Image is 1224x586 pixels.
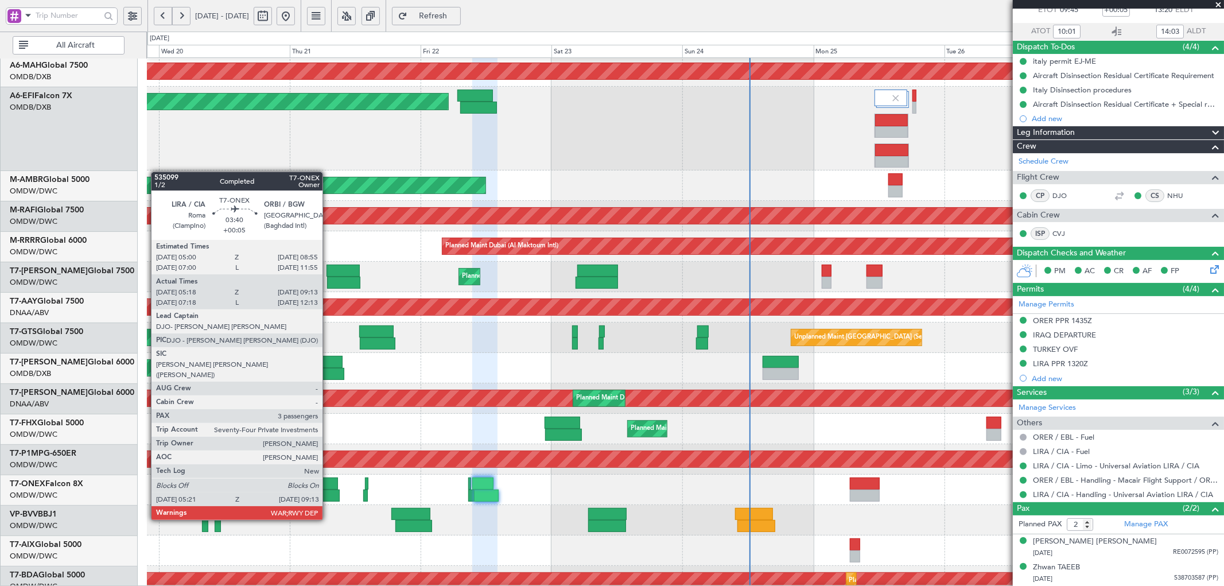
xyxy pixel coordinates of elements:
[576,390,689,407] div: Planned Maint Dubai (Al Maktoum Intl)
[1175,5,1194,16] span: ELDT
[1114,266,1124,277] span: CR
[1033,562,1080,573] div: Zhwan TAEEB
[1031,189,1050,202] div: CP
[10,206,37,214] span: M-RAFI
[1183,41,1199,53] span: (4/4)
[1017,247,1126,260] span: Dispatch Checks and Weather
[1017,417,1042,430] span: Others
[1124,519,1168,530] a: Manage PAX
[1183,386,1199,398] span: (3/3)
[10,236,40,245] span: M-RRRR
[30,41,121,49] span: All Aircraft
[10,61,88,69] a: A6-MAHGlobal 7500
[1033,475,1218,485] a: ORER / EBL - Handling - Macair Flight Support / ORER
[1171,266,1179,277] span: FP
[1017,41,1075,54] span: Dispatch To-Dos
[10,510,57,518] a: VP-BVVBBJ1
[1017,283,1044,296] span: Permits
[10,429,57,440] a: OMDW/DWC
[10,338,57,348] a: OMDW/DWC
[1032,374,1218,383] div: Add new
[1033,56,1096,66] div: italy permit EJ-ME
[945,45,1075,59] div: Tue 26
[10,571,38,579] span: T7-BDA
[1053,25,1081,38] input: --:--
[1183,283,1199,295] span: (4/4)
[1154,5,1172,16] span: 13:20
[410,12,457,20] span: Refresh
[10,176,43,184] span: M-AMBR
[13,36,125,55] button: All Aircraft
[10,419,84,427] a: T7-FHXGlobal 5000
[1033,85,1132,95] div: Italy Disinsection procedures
[10,186,57,196] a: OMDW/DWC
[891,93,901,103] img: gray-close.svg
[10,216,57,227] a: OMDW/DWC
[10,419,37,427] span: T7-FHX
[1019,299,1074,311] a: Manage Permits
[10,102,51,112] a: OMDB/DXB
[10,449,44,457] span: T7-P1MP
[1033,575,1052,583] span: [DATE]
[421,45,551,59] div: Fri 22
[10,328,83,336] a: T7-GTSGlobal 7500
[10,521,57,531] a: OMDW/DWC
[10,510,38,518] span: VP-BVV
[10,541,35,549] span: T7-AIX
[682,45,813,59] div: Sun 24
[10,297,84,305] a: T7-AAYGlobal 7500
[10,72,51,82] a: OMDB/DXB
[10,328,37,336] span: T7-GTS
[10,247,57,257] a: OMDW/DWC
[1038,5,1057,16] span: ETOT
[1054,266,1066,277] span: PM
[1032,114,1218,123] div: Add new
[1085,266,1095,277] span: AC
[10,480,83,488] a: T7-ONEXFalcon 8X
[1143,266,1152,277] span: AF
[1017,126,1075,139] span: Leg Information
[1187,26,1206,37] span: ALDT
[1017,171,1059,184] span: Flight Crew
[1052,191,1078,201] a: DJO
[1033,432,1094,442] a: ORER / EBL - Fuel
[159,45,290,59] div: Wed 20
[10,358,88,366] span: T7-[PERSON_NAME]
[1017,386,1047,399] span: Services
[10,449,76,457] a: T7-P1MPG-650ER
[10,176,90,184] a: M-AMBRGlobal 5000
[445,238,558,255] div: Planned Maint Dubai (Al Maktoum Intl)
[1033,359,1088,368] div: LIRA PPR 1320Z
[1033,316,1092,325] div: ORER PPR 1435Z
[1174,573,1218,583] span: 538703587 (PP)
[814,45,945,59] div: Mon 25
[1033,461,1199,471] a: LIRA / CIA - Limo - Universal Aviation LIRA / CIA
[10,92,72,100] a: A6-EFIFalcon 7X
[794,329,937,346] div: Unplanned Maint [GEOGRAPHIC_DATA] (Seletar)
[10,267,88,275] span: T7-[PERSON_NAME]
[1031,26,1050,37] span: ATOT
[10,267,134,275] a: T7-[PERSON_NAME]Global 7500
[1033,99,1218,109] div: Aircraft Disinsection Residual Certificate + Special request
[1183,502,1199,514] span: (2/2)
[1060,5,1078,16] span: 09:45
[1033,447,1090,456] a: LIRA / CIA - Fuel
[1017,140,1036,153] span: Crew
[10,389,88,397] span: T7-[PERSON_NAME]
[1033,549,1052,557] span: [DATE]
[1033,344,1078,354] div: TURKEY OVF
[10,358,134,366] a: T7-[PERSON_NAME]Global 6000
[10,571,85,579] a: T7-BDAGlobal 5000
[195,11,249,21] span: [DATE] - [DATE]
[1017,209,1060,222] span: Cabin Crew
[392,7,461,25] button: Refresh
[1033,490,1213,499] a: LIRA / CIA - Handling - Universal Aviation LIRA / CIA
[10,297,37,305] span: T7-AAY
[10,206,84,214] a: M-RAFIGlobal 7500
[1033,536,1157,548] div: [PERSON_NAME] [PERSON_NAME]
[290,45,421,59] div: Thu 21
[10,308,49,318] a: DNAA/ABV
[1019,156,1068,168] a: Schedule Crew
[1031,227,1050,240] div: ISP
[1019,519,1062,530] label: Planned PAX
